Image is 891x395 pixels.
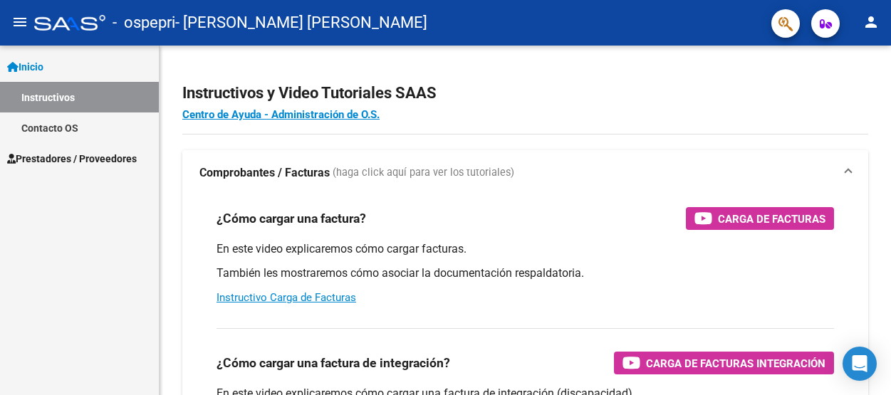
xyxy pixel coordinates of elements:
[217,265,834,281] p: También les mostraremos cómo asociar la documentación respaldatoria.
[175,7,427,38] span: - [PERSON_NAME] [PERSON_NAME]
[614,352,834,374] button: Carga de Facturas Integración
[718,210,825,228] span: Carga de Facturas
[843,347,877,381] div: Open Intercom Messenger
[182,150,868,196] mat-expansion-panel-header: Comprobantes / Facturas (haga click aquí para ver los tutoriales)
[333,165,514,181] span: (haga click aquí para ver los tutoriales)
[863,14,880,31] mat-icon: person
[217,241,834,257] p: En este video explicaremos cómo cargar facturas.
[113,7,175,38] span: - ospepri
[182,80,868,107] h2: Instructivos y Video Tutoriales SAAS
[7,151,137,167] span: Prestadores / Proveedores
[686,207,834,230] button: Carga de Facturas
[11,14,28,31] mat-icon: menu
[199,165,330,181] strong: Comprobantes / Facturas
[217,353,450,373] h3: ¿Cómo cargar una factura de integración?
[217,209,366,228] h3: ¿Cómo cargar una factura?
[7,59,43,75] span: Inicio
[182,108,380,121] a: Centro de Ayuda - Administración de O.S.
[217,291,356,304] a: Instructivo Carga de Facturas
[646,354,825,372] span: Carga de Facturas Integración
